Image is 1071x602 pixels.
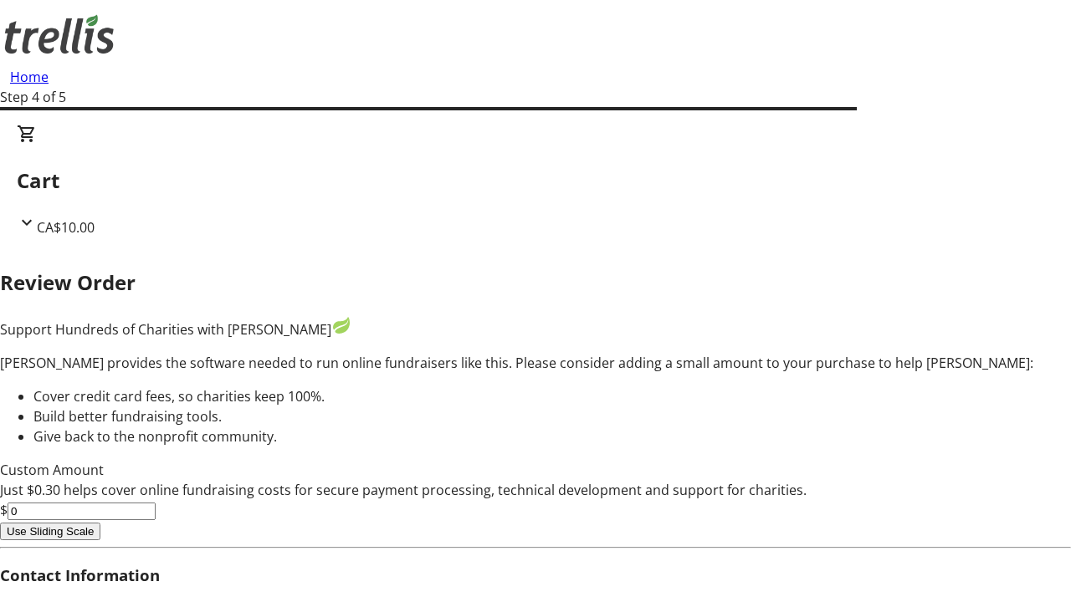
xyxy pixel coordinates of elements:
li: Give back to the nonprofit community. [33,426,1071,446]
h2: Cart [17,166,1054,196]
li: Build better fundraising tools. [33,406,1071,426]
div: CartCA$10.00 [17,124,1054,237]
li: Cover credit card fees, so charities keep 100%. [33,386,1071,406]
span: CA$10.00 [37,218,95,237]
